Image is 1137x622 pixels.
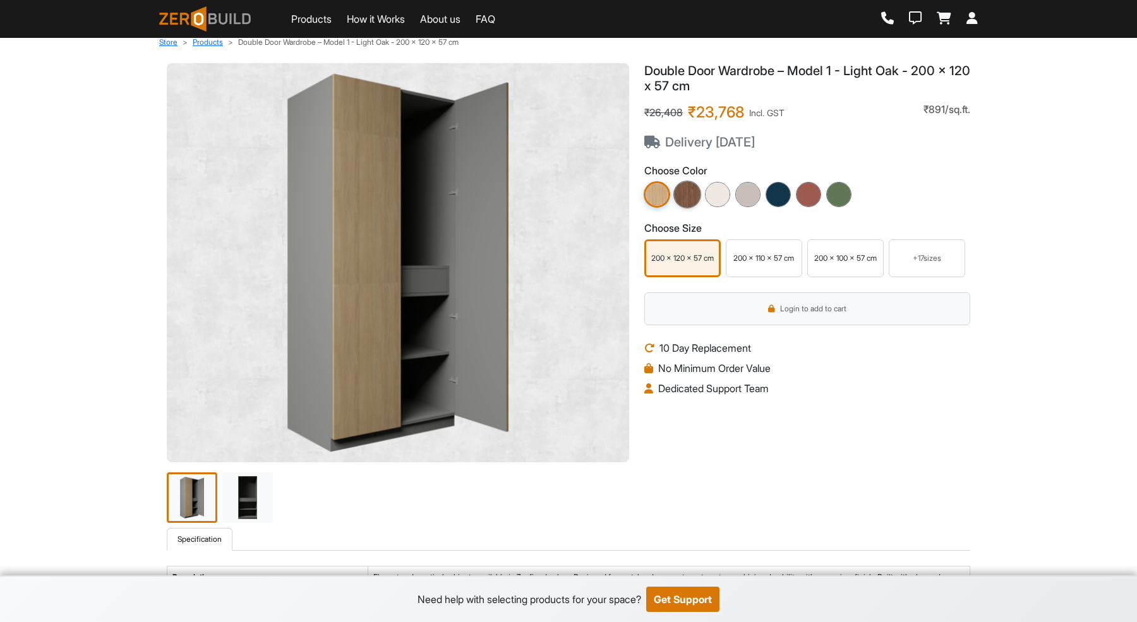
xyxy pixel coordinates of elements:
td: Description [167,566,368,611]
h3: Choose Color [644,165,970,177]
h3: Choose Size [644,222,970,234]
li: Dedicated Support Team [644,381,970,396]
li: No Minimum Order Value [644,361,970,376]
span: Login to add to cart [780,303,846,314]
h1: Double Door Wardrobe – Model 1 - Light Oak - 200 x 120 x 57 cm [644,63,970,93]
span: ₹26,408 [644,107,683,119]
a: FAQ [476,11,495,27]
nav: breadcrumb [159,37,978,48]
div: + 17 sizes [894,253,960,264]
div: 200 x 120 x 57 cm [649,253,716,264]
a: How it Works [347,11,405,27]
img: Double Door Wardrobe – Model 1 - Light Oak - 200 x 120 x 57 cm [177,73,619,452]
div: Need help with selecting products for your space? [418,592,641,607]
span: ₹23,768 [688,104,744,122]
a: Specification [167,528,232,551]
a: Products [193,37,223,47]
div: 200 x 110 x 57 cm [729,253,799,264]
img: Light Oak [644,181,670,208]
img: Double Door Wardrobe – Model 1 - Light Oak - 200 x 120 x 57 cm - Image 1 [167,472,217,523]
img: Walnut Brown [673,181,701,208]
img: Double Door Wardrobe – Model 1 - Light Oak - 200 x 120 x 57 cm - Image 2 [222,472,273,523]
div: 200 x 100 x 57 cm [810,253,881,264]
img: ZeroBuild logo [159,6,251,32]
img: Earth Brown [796,182,821,207]
a: Products [291,11,332,27]
td: Elegant and practical cabinets available in 7 refined colors. Designed for rental and compact apa... [368,566,970,611]
img: Ivory Cream [705,182,730,207]
a: About us [420,11,460,27]
li: 10 Day Replacement [644,340,970,356]
img: Sandstone [735,182,761,207]
a: Login [966,12,978,26]
span: ₹891/sq.ft. [923,104,970,116]
img: English Green [826,182,851,207]
button: Get Support [646,587,719,612]
span: Incl. GST [749,106,785,119]
span: Delivery [DATE] [644,135,785,150]
li: Double Door Wardrobe – Model 1 - Light Oak - 200 x 120 x 57 cm [223,37,459,48]
img: Graphite Blue [766,182,791,207]
a: Store [159,37,177,47]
